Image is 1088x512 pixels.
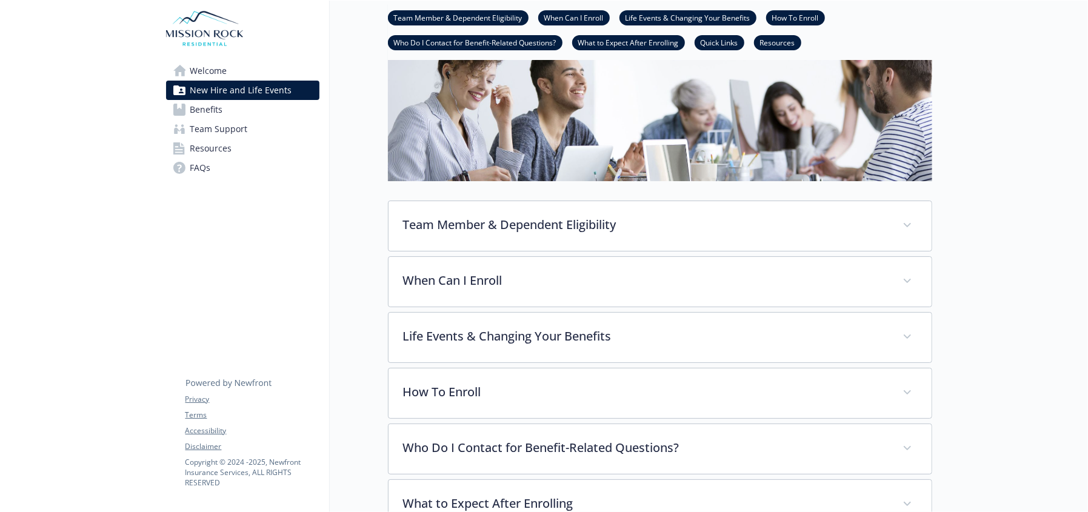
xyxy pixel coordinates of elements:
div: Life Events & Changing Your Benefits [389,313,932,362]
a: Quick Links [695,36,744,48]
a: What to Expect After Enrolling [572,36,685,48]
a: Accessibility [185,425,319,436]
p: When Can I Enroll [403,271,888,290]
div: Who Do I Contact for Benefit-Related Questions? [389,424,932,474]
a: Life Events & Changing Your Benefits [619,12,756,23]
span: FAQs [190,158,211,178]
a: New Hire and Life Events [166,81,319,100]
a: Privacy [185,394,319,405]
p: Life Events & Changing Your Benefits [403,327,888,345]
span: Team Support [190,119,248,139]
a: Who Do I Contact for Benefit-Related Questions? [388,36,562,48]
a: Benefits [166,100,319,119]
a: Resources [166,139,319,158]
a: Team Support [166,119,319,139]
a: Welcome [166,61,319,81]
img: new hire page banner [388,5,932,181]
p: Who Do I Contact for Benefit-Related Questions? [403,439,888,457]
a: Terms [185,410,319,421]
a: Disclaimer [185,441,319,452]
a: Resources [754,36,801,48]
p: Team Member & Dependent Eligibility [403,216,888,234]
div: When Can I Enroll [389,257,932,307]
span: Welcome [190,61,227,81]
a: Team Member & Dependent Eligibility [388,12,529,23]
span: Benefits [190,100,223,119]
a: FAQs [166,158,319,178]
span: New Hire and Life Events [190,81,292,100]
p: Copyright © 2024 - 2025 , Newfront Insurance Services, ALL RIGHTS RESERVED [185,457,319,488]
div: Team Member & Dependent Eligibility [389,201,932,251]
a: When Can I Enroll [538,12,610,23]
a: How To Enroll [766,12,825,23]
p: How To Enroll [403,383,888,401]
span: Resources [190,139,232,158]
div: How To Enroll [389,368,932,418]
